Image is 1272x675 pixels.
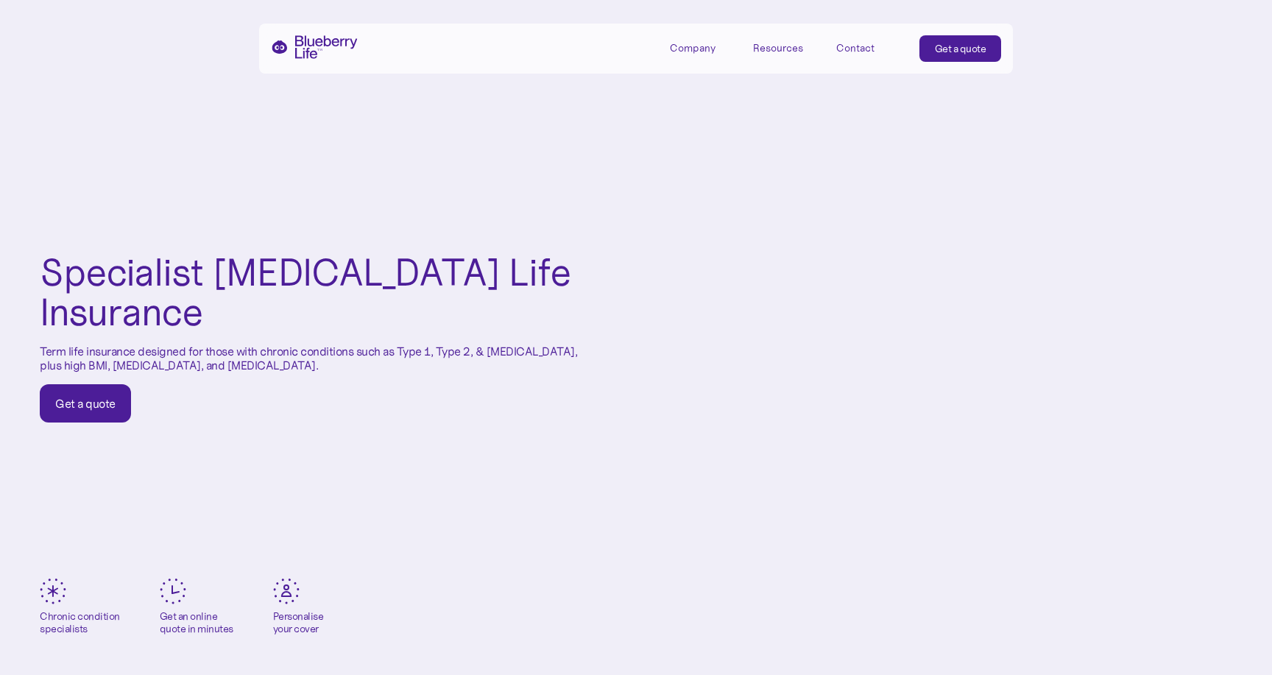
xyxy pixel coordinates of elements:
div: Get a quote [55,396,116,411]
p: Term life insurance designed for those with chronic conditions such as Type 1, Type 2, & [MEDICAL... [40,344,596,372]
a: Get a quote [919,35,1002,62]
div: Get a quote [935,41,986,56]
div: Contact [836,42,875,54]
div: Personalise your cover [273,610,324,635]
a: home [271,35,358,59]
a: Contact [836,35,902,60]
div: Chronic condition specialists [40,610,120,635]
div: Company [670,42,715,54]
a: Get a quote [40,384,131,423]
div: Get an online quote in minutes [160,610,233,635]
div: Resources [753,42,803,54]
div: Company [670,35,736,60]
h1: Specialist [MEDICAL_DATA] Life Insurance [40,252,596,333]
div: Resources [753,35,819,60]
